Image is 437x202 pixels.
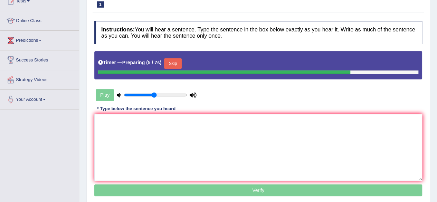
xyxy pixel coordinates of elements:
span: 1 [97,1,104,8]
a: Online Class [0,11,79,28]
a: Predictions [0,31,79,48]
b: ) [160,60,162,65]
a: Success Stories [0,50,79,68]
b: Preparing [122,60,145,65]
a: Your Account [0,90,79,107]
h5: Timer — [98,60,161,65]
button: Skip [164,58,181,69]
a: Strategy Videos [0,70,79,87]
b: Instructions: [101,27,135,32]
b: ( [146,60,148,65]
h4: You will hear a sentence. Type the sentence in the box below exactly as you hear it. Write as muc... [94,21,422,44]
div: * Type below the sentence you heard [94,105,178,112]
b: 5 / 7s [148,60,160,65]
